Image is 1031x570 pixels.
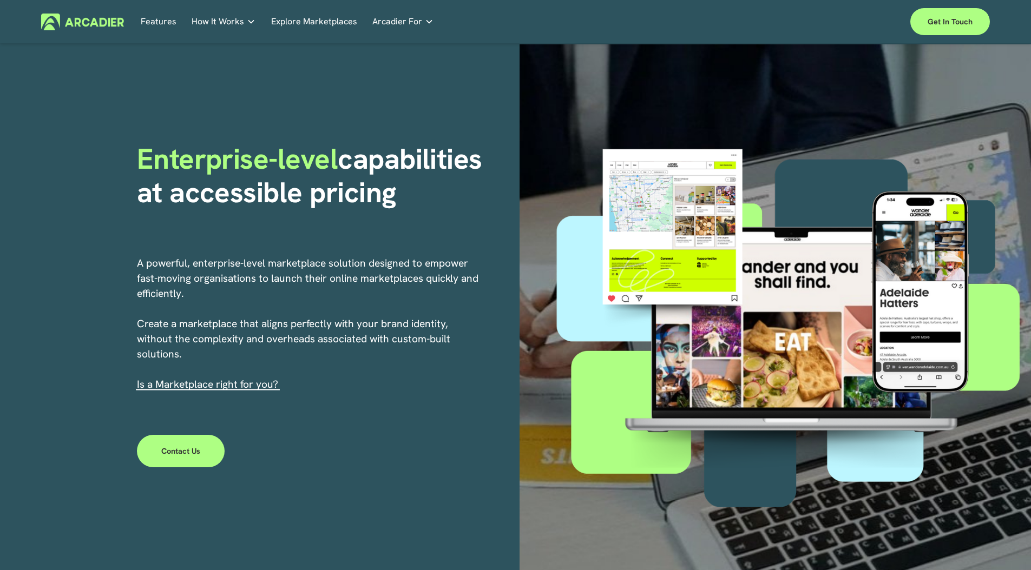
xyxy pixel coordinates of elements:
[372,14,422,29] span: Arcadier For
[41,14,124,30] img: Arcadier
[137,140,490,211] strong: capabilities at accessible pricing
[137,377,278,391] span: I
[140,377,278,391] a: s a Marketplace right for you?
[372,14,434,30] a: folder dropdown
[192,14,255,30] a: folder dropdown
[192,14,244,29] span: How It Works
[137,140,338,177] span: Enterprise-level
[137,435,225,467] a: Contact Us
[141,14,176,30] a: Features
[271,14,357,30] a: Explore Marketplaces
[137,256,480,392] p: A powerful, enterprise-level marketplace solution designed to empower fast-moving organisations t...
[910,8,990,35] a: Get in touch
